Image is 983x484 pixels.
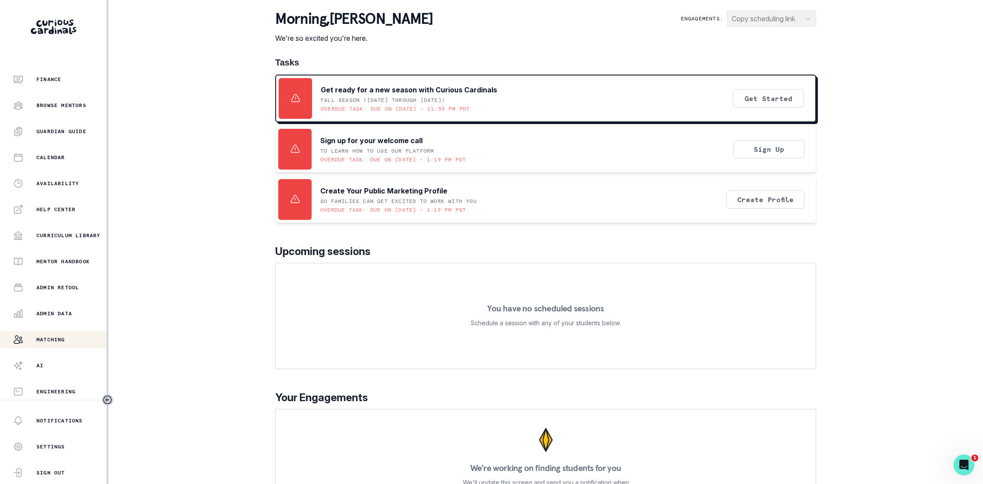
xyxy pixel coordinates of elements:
p: Schedule a session with any of your students below. [471,318,621,328]
p: Availability [36,180,79,187]
p: AI [36,362,43,369]
p: Notifications [36,417,83,424]
p: Create Your Public Marketing Profile [320,186,447,196]
p: Sign up for your welcome call [320,135,423,146]
p: Calendar [36,154,65,161]
p: Overdue task: Due on [DATE] • 1:19 PM PST [320,156,466,163]
p: Matching [36,336,65,343]
button: Get Started [733,89,804,108]
p: Admin Data [36,310,72,317]
p: Engineering [36,388,75,395]
p: Finance [36,76,61,83]
p: We're so excited you're here. [275,33,433,43]
p: Overdue task: Due on [DATE] • 1:19 PM PST [320,206,466,213]
p: Get ready for a new season with Curious Cardinals [321,85,497,95]
p: Guardian Guide [36,128,86,135]
p: Settings [36,443,65,450]
p: Sign Out [36,469,65,476]
p: Browse Mentors [36,102,86,109]
p: Curriculum Library [36,232,101,239]
button: Create Profile [726,190,804,209]
p: SO FAMILIES CAN GET EXCITED TO WORK WITH YOU [320,198,477,205]
p: We're working on finding students for you [470,464,621,472]
button: Toggle sidebar [102,394,113,406]
h1: Tasks [275,57,816,68]
p: Your Engagements [275,390,816,406]
p: Mentor Handbook [36,258,90,265]
span: 1 [971,455,978,461]
p: morning , [PERSON_NAME] [275,10,433,28]
iframe: Intercom live chat [954,455,974,475]
p: To learn how to use our platform [320,147,434,154]
p: Overdue task: Due on [DATE] • 11:59 PM PDT [321,105,470,112]
p: Engagements: [681,15,723,22]
p: You have no scheduled sessions [487,304,604,313]
p: Admin Retool [36,284,79,291]
p: Help Center [36,206,75,213]
img: Curious Cardinals Logo [31,20,76,34]
button: Sign Up [733,140,804,158]
p: Upcoming sessions [275,244,816,259]
p: Fall Season ([DATE] through [DATE]) [321,97,445,104]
